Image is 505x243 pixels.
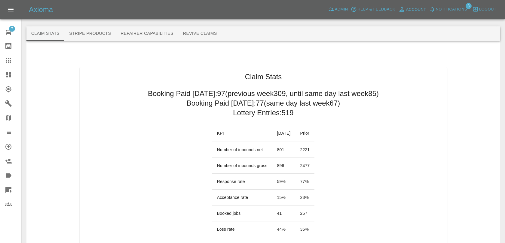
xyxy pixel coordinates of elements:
[295,125,315,142] th: Prior
[272,205,295,221] td: 41
[406,6,426,13] span: Account
[212,142,272,158] td: Number of inbounds net
[295,142,315,158] td: 2221
[9,26,15,32] span: 7
[212,125,272,142] th: KPI
[272,142,295,158] td: 801
[349,5,396,14] button: Help & Feedback
[295,174,315,190] td: 77 %
[178,26,222,41] button: Revive Claims
[212,205,272,221] td: Booked jobs
[4,2,18,17] button: Open drawer
[397,5,428,14] a: Account
[335,6,348,13] span: Admin
[295,190,315,205] td: 23 %
[233,108,293,118] h2: Lottery Entries: 519
[466,3,472,9] span: 8
[212,190,272,205] td: Acceptance rate
[295,205,315,221] td: 257
[295,221,315,237] td: 35 %
[29,5,53,14] h5: Axioma
[148,89,379,98] h2: Booking Paid [DATE]: 97 (previous week 309 , until same day last week 85 )
[212,174,272,190] td: Response rate
[272,190,295,205] td: 15 %
[428,5,469,14] button: Notifications
[436,6,467,13] span: Notifications
[116,26,178,41] button: Repairer Capabilities
[327,5,350,14] a: Admin
[272,174,295,190] td: 59 %
[272,158,295,174] td: 896
[212,158,272,174] td: Number of inbounds gross
[212,221,272,237] td: Loss rate
[295,158,315,174] td: 2477
[471,5,498,14] button: Logout
[26,26,64,41] button: Claim Stats
[357,6,395,13] span: Help & Feedback
[245,72,282,82] h1: Claim Stats
[64,26,116,41] button: Stripe Products
[272,221,295,237] td: 44 %
[187,98,340,108] h2: Booking Paid [DATE]: 77 (same day last week 67 )
[272,125,295,142] th: [DATE]
[479,6,496,13] span: Logout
